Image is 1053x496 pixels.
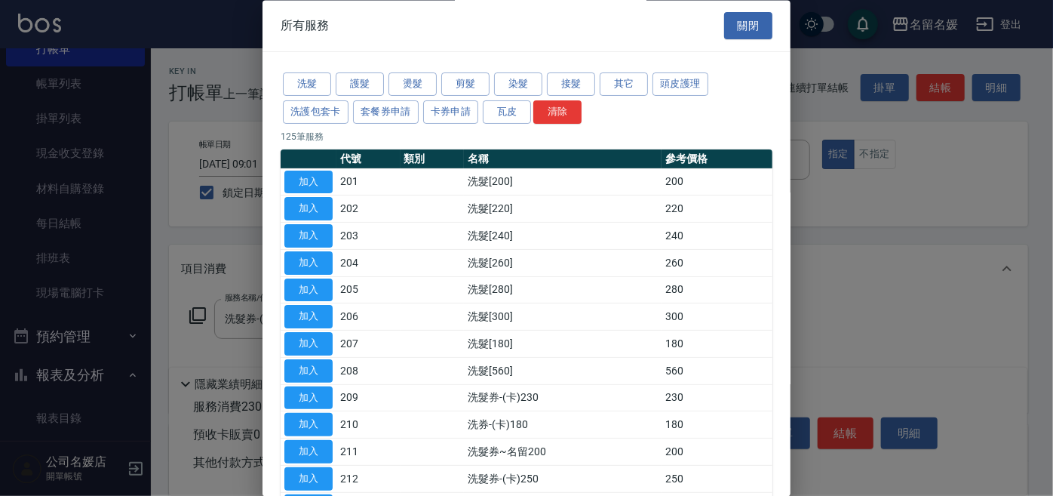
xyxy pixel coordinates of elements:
button: 頭皮護理 [652,73,708,97]
td: 250 [662,466,772,493]
td: 209 [336,385,401,412]
button: 護髮 [336,73,384,97]
td: 211 [336,439,401,466]
td: 230 [662,385,772,412]
td: 280 [662,277,772,304]
td: 201 [336,169,401,196]
button: 關閉 [724,12,772,40]
th: 名稱 [464,149,662,169]
th: 代號 [336,149,401,169]
td: 220 [662,196,772,223]
th: 參考價格 [662,149,772,169]
td: 200 [662,439,772,466]
button: 燙髮 [388,73,437,97]
button: 套餐券申請 [353,100,419,124]
p: 125 筆服務 [281,130,772,143]
td: 260 [662,250,772,277]
td: 210 [336,411,401,439]
td: 205 [336,277,401,304]
button: 卡券申請 [423,100,479,124]
td: 300 [662,303,772,331]
button: 加入 [284,306,333,329]
button: 加入 [284,467,333,491]
td: 洗髮[300] [464,303,662,331]
button: 加入 [284,441,333,464]
td: 洗券-(卡)180 [464,411,662,439]
td: 洗髮[560] [464,358,662,385]
td: 206 [336,303,401,331]
button: 染髮 [494,73,542,97]
td: 204 [336,250,401,277]
button: 加入 [284,414,333,437]
button: 加入 [284,333,333,356]
td: 180 [662,411,772,439]
button: 加入 [284,251,333,275]
span: 所有服務 [281,18,329,33]
button: 加入 [284,198,333,221]
button: 加入 [284,387,333,410]
td: 洗髮[200] [464,169,662,196]
button: 加入 [284,279,333,302]
td: 240 [662,223,772,250]
button: 洗護包套卡 [283,100,348,124]
td: 560 [662,358,772,385]
td: 洗髮[180] [464,331,662,358]
td: 202 [336,196,401,223]
td: 208 [336,358,401,385]
td: 洗髮[240] [464,223,662,250]
button: 瓦皮 [483,100,531,124]
button: 清除 [533,100,582,124]
td: 洗髮[220] [464,196,662,223]
td: 洗髮券-(卡)230 [464,385,662,412]
td: 207 [336,331,401,358]
td: 洗髮券-(卡)250 [464,466,662,493]
td: 212 [336,466,401,493]
td: 180 [662,331,772,358]
button: 接髮 [547,73,595,97]
td: 洗髮[260] [464,250,662,277]
td: 洗髮[280] [464,277,662,304]
button: 其它 [600,73,648,97]
button: 加入 [284,171,333,194]
td: 200 [662,169,772,196]
button: 加入 [284,225,333,248]
th: 類別 [401,149,465,169]
button: 洗髮 [283,73,331,97]
button: 剪髮 [441,73,490,97]
td: 203 [336,223,401,250]
td: 洗髮券~名留200 [464,439,662,466]
button: 加入 [284,359,333,383]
